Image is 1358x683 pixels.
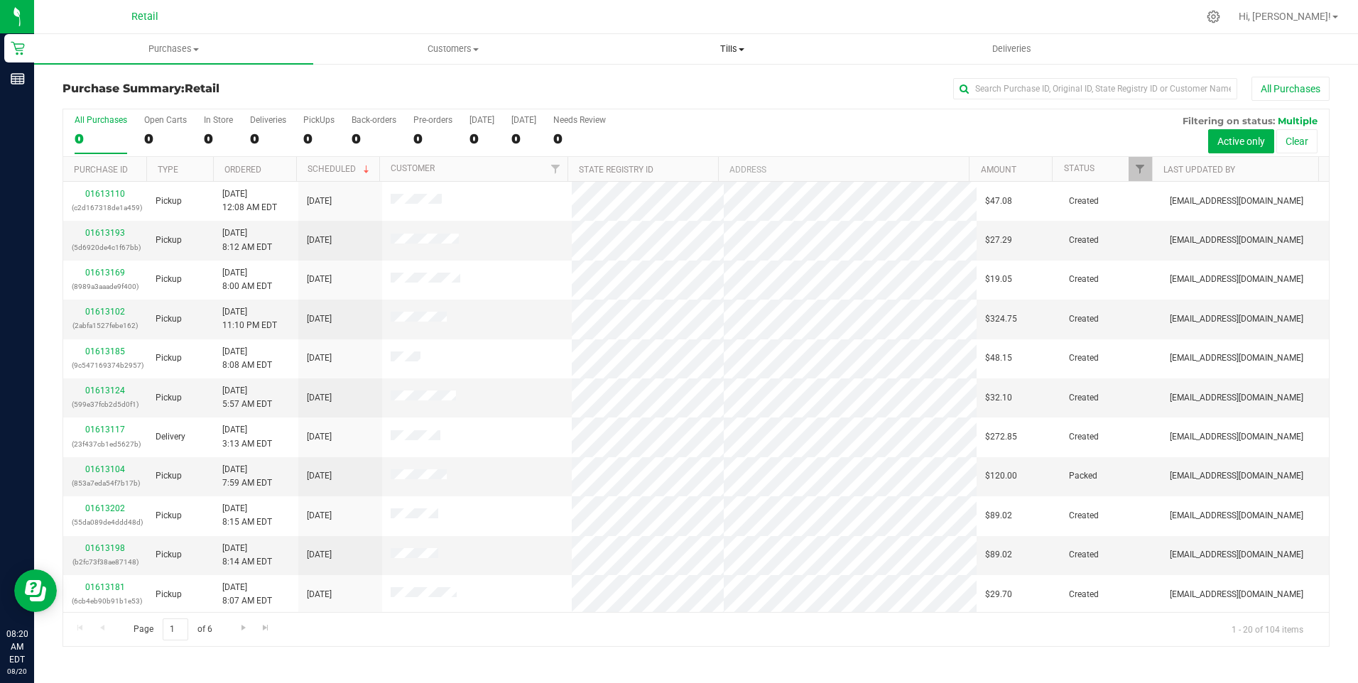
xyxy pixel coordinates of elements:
[72,319,138,332] p: (2abfa1527febe162)
[953,78,1237,99] input: Search Purchase ID, Original ID, State Registry ID or Customer Name...
[204,115,233,125] div: In Store
[553,115,606,125] div: Needs Review
[469,115,494,125] div: [DATE]
[307,509,332,523] span: [DATE]
[256,618,276,638] a: Go to the last page
[156,234,182,247] span: Pickup
[1170,273,1303,286] span: [EMAIL_ADDRESS][DOMAIN_NAME]
[156,391,182,405] span: Pickup
[303,115,335,125] div: PickUps
[352,115,396,125] div: Back-orders
[544,157,567,181] a: Filter
[72,241,138,254] p: (5d6920de4c1f67bb)
[156,273,182,286] span: Pickup
[131,11,158,23] span: Retail
[314,43,592,55] span: Customers
[307,234,332,247] span: [DATE]
[63,82,485,95] h3: Purchase Summary:
[156,430,185,444] span: Delivery
[593,34,872,64] a: Tills
[75,131,127,147] div: 0
[1251,77,1330,101] button: All Purchases
[121,618,224,640] span: Page of 6
[1278,115,1318,126] span: Multiple
[85,346,125,356] a: 01613185
[985,234,1012,247] span: $27.29
[307,312,332,326] span: [DATE]
[85,189,125,199] a: 01613110
[85,464,125,474] a: 01613104
[11,72,25,86] inline-svg: Reports
[1069,273,1099,286] span: Created
[511,115,536,125] div: [DATE]
[1208,129,1274,153] button: Active only
[1220,618,1315,640] span: 1 - 20 of 104 items
[85,386,125,395] a: 01613124
[985,469,1017,483] span: $120.00
[250,131,286,147] div: 0
[1069,312,1099,326] span: Created
[144,131,187,147] div: 0
[303,131,335,147] div: 0
[222,542,272,569] span: [DATE] 8:14 AM EDT
[511,131,536,147] div: 0
[1170,234,1303,247] span: [EMAIL_ADDRESS][DOMAIN_NAME]
[156,351,182,365] span: Pickup
[156,588,182,601] span: Pickup
[985,509,1012,523] span: $89.02
[1069,351,1099,365] span: Created
[222,187,277,214] span: [DATE] 12:08 AM EDT
[1170,509,1303,523] span: [EMAIL_ADDRESS][DOMAIN_NAME]
[307,273,332,286] span: [DATE]
[75,115,127,125] div: All Purchases
[1170,588,1303,601] span: [EMAIL_ADDRESS][DOMAIN_NAME]
[872,34,1151,64] a: Deliveries
[1170,391,1303,405] span: [EMAIL_ADDRESS][DOMAIN_NAME]
[72,476,138,490] p: (853a7eda54f7b17b)
[985,195,1012,208] span: $47.08
[985,548,1012,562] span: $89.02
[158,165,178,175] a: Type
[72,437,138,451] p: (23f437cb1ed5627b)
[1069,469,1097,483] span: Packed
[307,391,332,405] span: [DATE]
[1069,588,1099,601] span: Created
[579,165,653,175] a: State Registry ID
[1205,10,1222,23] div: Manage settings
[985,273,1012,286] span: $19.05
[85,425,125,435] a: 01613117
[594,43,871,55] span: Tills
[222,384,272,411] span: [DATE] 5:57 AM EDT
[1064,163,1094,173] a: Status
[973,43,1050,55] span: Deliveries
[352,131,396,147] div: 0
[222,305,277,332] span: [DATE] 11:10 PM EDT
[307,351,332,365] span: [DATE]
[1239,11,1331,22] span: Hi, [PERSON_NAME]!
[1170,548,1303,562] span: [EMAIL_ADDRESS][DOMAIN_NAME]
[469,131,494,147] div: 0
[72,594,138,608] p: (6cb4eb90b91b1e53)
[72,398,138,411] p: (599e37fcb2d5d0f1)
[1170,195,1303,208] span: [EMAIL_ADDRESS][DOMAIN_NAME]
[85,582,125,592] a: 01613181
[985,588,1012,601] span: $29.70
[74,165,128,175] a: Purchase ID
[233,618,254,638] a: Go to the next page
[11,41,25,55] inline-svg: Retail
[6,666,28,677] p: 08/20
[156,312,182,326] span: Pickup
[222,463,272,490] span: [DATE] 7:59 AM EDT
[718,157,969,182] th: Address
[34,43,313,55] span: Purchases
[222,226,272,253] span: [DATE] 8:12 AM EDT
[307,195,332,208] span: [DATE]
[144,115,187,125] div: Open Carts
[156,548,182,562] span: Pickup
[156,509,182,523] span: Pickup
[85,228,125,238] a: 01613193
[6,628,28,666] p: 08:20 AM EDT
[222,581,272,608] span: [DATE] 8:07 AM EDT
[224,165,261,175] a: Ordered
[985,430,1017,444] span: $272.85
